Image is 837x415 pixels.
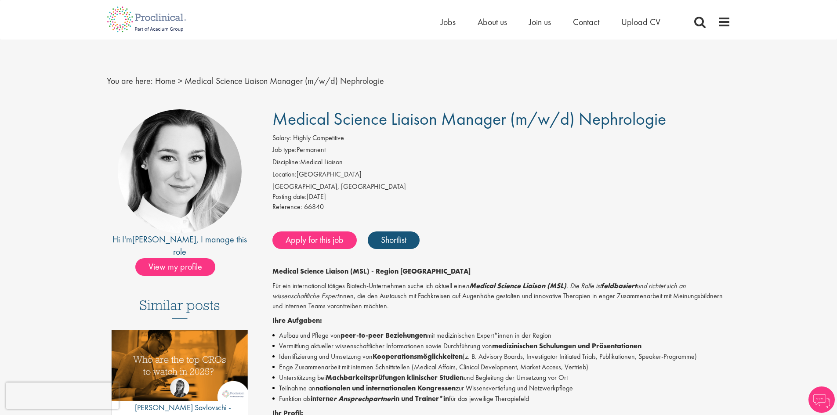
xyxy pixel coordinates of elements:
[573,16,599,28] a: Contact
[155,75,176,87] a: breadcrumb link
[272,202,302,212] label: Reference:
[135,258,215,276] span: View my profile
[272,231,357,249] a: Apply for this job
[272,108,666,130] span: Medical Science Liaison Manager (m/w/d) Nephrologie
[621,16,660,28] a: Upload CV
[272,192,731,202] div: [DATE]
[170,378,189,397] img: Theodora Savlovschi - Wicks
[272,145,297,155] label: Job type:
[373,352,463,361] strong: Kooperationsmöglichkeiten
[601,281,637,290] strong: feldbasiert
[272,393,731,404] li: Funktion als für das jeweilige Therapiefeld
[185,75,384,87] span: Medical Science Liaison Manager (m/w/d) Nephrologie
[304,202,324,211] span: 66840
[492,341,641,350] strong: medizinischen Schulungen und Präsentationen
[469,281,566,290] strong: Medical Science Liaison (MSL)
[272,267,471,276] strong: Medical Science Liaison (MSL) - Region [GEOGRAPHIC_DATA]
[272,281,731,311] p: Für ein international tätiges Biotech-Unternehmen suche ich aktuell eine innen, die den Austausch...
[478,16,507,28] a: About us
[272,316,322,325] strong: Ihre Aufgaben:
[272,182,731,192] div: [GEOGRAPHIC_DATA], [GEOGRAPHIC_DATA]
[272,145,731,157] li: Permanent
[272,341,731,351] li: Vermittlung aktueller wissenschaftlicher Informationen sowie Durchführung von
[178,75,182,87] span: >
[441,16,456,28] a: Jobs
[368,231,420,249] a: Shortlist
[272,383,731,393] li: Teilnahme an zur Wissensvertiefung und Netzwerkpflege
[112,330,248,401] img: Top 10 CROs 2025 | Proclinical
[272,372,731,383] li: Unterstützung bei und Begleitung der Umsetzung vor Ort
[272,281,686,300] em: n . Die Rolle ist und richtet sich an wissenschaftliche Expert
[341,331,427,340] strong: peer-to-peer Beziehungen
[333,394,394,403] em: r Ansprechpartner
[272,362,731,372] li: Enge Zusammenarbeit mit internen Schnittstellen (Medical Affairs, Clinical Development, Market Ac...
[118,109,242,233] img: imeage of recruiter Greta Prestel
[112,330,248,408] a: Link to a post
[315,383,456,393] strong: nationalen und internationalen Kongressen
[139,298,220,319] h3: Similar posts
[6,383,119,409] iframe: reCAPTCHA
[293,133,344,142] span: Highly Competitive
[107,233,253,258] div: Hi I'm , I manage this role
[135,260,224,271] a: View my profile
[272,192,307,201] span: Posting date:
[529,16,551,28] a: Join us
[272,351,731,362] li: Identifizierung und Umsetzung von (z. B. Advisory Boards, Investigator Initiated Trials, Publikat...
[272,133,291,143] label: Salary:
[326,373,464,382] strong: Machbarkeitsprüfungen klinischer Studien
[107,75,153,87] span: You are here:
[808,386,835,413] img: Chatbot
[272,157,300,167] label: Discipline:
[272,170,297,180] label: Location:
[132,234,196,245] a: [PERSON_NAME]
[272,170,731,182] li: [GEOGRAPHIC_DATA]
[272,330,731,341] li: Aufbau und Pflege von mit medizinischen Expert*innen in der Region
[311,394,449,403] strong: interne in und Trainer*in
[272,157,731,170] li: Medical Liaison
